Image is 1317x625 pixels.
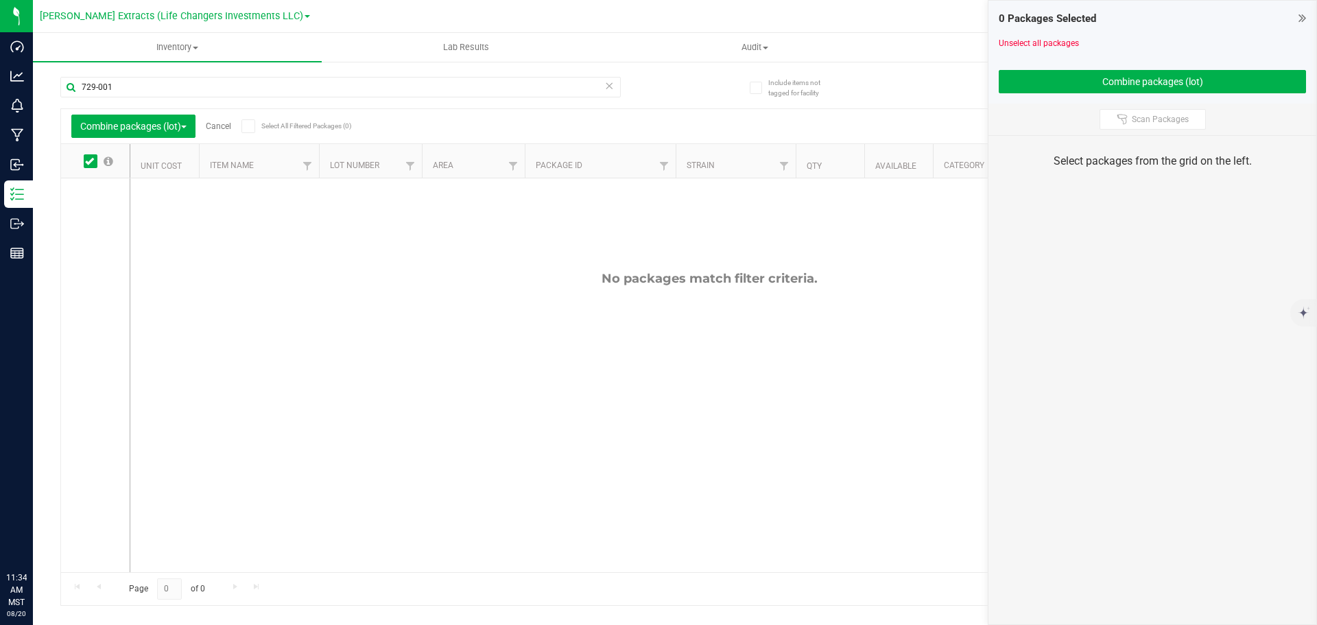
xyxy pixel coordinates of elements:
[10,69,24,83] inline-svg: Analytics
[502,154,525,178] a: Filter
[999,38,1079,48] a: Unselect all packages
[687,161,715,170] a: Strain
[399,154,422,178] a: Filter
[900,33,1189,62] a: Inventory Counts
[33,41,322,54] span: Inventory
[6,571,27,609] p: 11:34 AM MST
[944,161,984,170] a: Category
[206,121,231,131] a: Cancel
[536,161,582,170] a: Package ID
[40,513,57,530] iframe: Resource center unread badge
[10,246,24,260] inline-svg: Reports
[1100,109,1206,130] button: Scan Packages
[330,161,379,170] a: Lot Number
[610,33,899,62] a: Audit
[10,40,24,54] inline-svg: Dashboard
[296,154,319,178] a: Filter
[1006,153,1299,169] div: Select packages from the grid on the left.
[60,77,621,97] input: Search Package ID, Item Name, SKU, Lot or Part Number...
[768,78,837,98] span: Include items not tagged for facility
[130,271,1288,286] div: No packages match filter criteria.
[433,161,453,170] a: Area
[210,161,254,170] a: Item Name
[10,128,24,142] inline-svg: Manufacturing
[322,33,610,62] a: Lab Results
[807,161,822,171] a: Qty
[425,41,508,54] span: Lab Results
[261,122,330,130] span: Select All Filtered Packages (0)
[71,115,195,138] button: Combine packages (lot)
[773,154,796,178] a: Filter
[6,609,27,619] p: 08/20
[117,578,216,600] span: Page of 0
[611,41,899,54] span: Audit
[40,10,303,22] span: [PERSON_NAME] Extracts (Life Changers Investments LLC)
[10,217,24,231] inline-svg: Outbound
[80,121,187,132] span: Combine packages (lot)
[10,99,24,113] inline-svg: Monitoring
[999,70,1306,93] button: Combine packages (lot)
[604,77,614,95] span: Clear
[653,154,676,178] a: Filter
[10,158,24,172] inline-svg: Inbound
[875,161,916,171] a: Available
[10,187,24,201] inline-svg: Inventory
[33,33,322,62] a: Inventory
[141,161,182,171] a: Unit Cost
[104,156,113,166] span: Select all records on this page
[1132,114,1189,125] span: Scan Packages
[14,515,55,556] iframe: Resource center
